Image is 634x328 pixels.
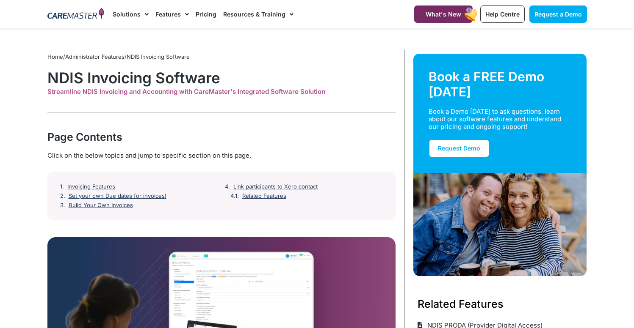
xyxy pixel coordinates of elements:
a: Related Features [242,193,286,200]
a: Build Your Own Invoices [69,202,133,209]
div: Click on the below topics and jump to specific section on this page. [47,151,396,160]
a: Home [47,53,63,60]
div: Book a Demo [DATE] to ask questions, learn about our software features and understand our pricing... [429,108,562,131]
div: Page Contents [47,129,396,145]
div: Streamline NDIS Invoicing and Accounting with CareMaster's Integrated Software Solution [47,88,396,96]
a: Invoicing Features [67,183,115,190]
span: NDIS Invoicing Software [127,53,190,60]
span: Request a Demo [534,11,582,18]
span: Request Demo [438,145,480,152]
span: What's New [426,11,461,18]
img: CareMaster Logo [47,8,105,21]
a: Administrator Features [65,53,125,60]
div: Book a FREE Demo [DATE] [429,69,572,99]
a: Set your own Due dates for invoices! [69,193,166,200]
img: Support Worker and NDIS Participant out for a coffee. [413,173,587,276]
span: / / [47,53,190,60]
a: Help Centre [480,5,525,23]
a: Request a Demo [529,5,587,23]
a: Link participants to Xero contact [233,183,318,190]
h1: NDIS Invoicing Software [47,69,396,87]
a: What's New [414,5,473,23]
a: Request Demo [429,139,490,158]
span: Help Centre [485,11,520,18]
h3: Related Features [418,296,583,312]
